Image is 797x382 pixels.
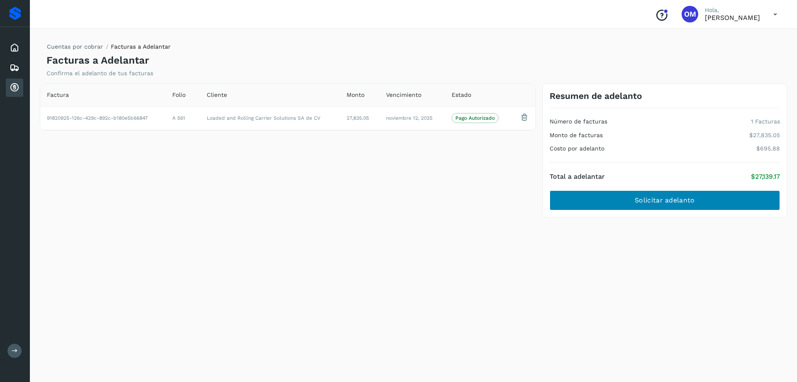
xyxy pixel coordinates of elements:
[6,39,23,57] div: Inicio
[46,54,149,67] h4: Facturas a Adelantar
[756,145,780,152] p: $695.88
[550,118,607,125] h4: Número de facturas
[47,43,103,50] a: Cuentas por cobrar
[550,190,780,210] button: Solicitar adelanto
[751,118,780,125] p: 1 Facturas
[550,132,603,139] h4: Monto de facturas
[40,106,166,130] td: 91820925-126c-429c-892c-b180e5b66847
[386,115,433,121] span: noviembre 12, 2025
[172,91,186,99] span: Folio
[6,59,23,77] div: Embarques
[635,196,694,205] span: Solicitar adelanto
[347,91,364,99] span: Monto
[207,91,227,99] span: Cliente
[452,91,471,99] span: Estado
[705,14,760,22] p: OZIEL MATA MURO
[550,145,604,152] h4: Costo por adelanto
[111,43,171,50] span: Facturas a Adelantar
[550,173,605,180] h4: Total a adelantar
[550,91,642,101] h3: Resumen de adelanto
[455,115,495,121] p: Pago Autorizado
[47,91,69,99] span: Factura
[46,42,171,54] nav: breadcrumb
[386,91,421,99] span: Vencimiento
[347,115,369,121] span: 27,835.05
[749,132,780,139] p: $27,835.05
[6,79,23,97] div: Cuentas por cobrar
[166,106,200,130] td: A 561
[751,173,780,180] p: $27,139.17
[705,7,760,14] p: Hola,
[200,106,340,130] td: Loaded and Rolling Carrier Solutions SA de CV
[46,70,153,77] p: Confirma el adelanto de tus facturas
